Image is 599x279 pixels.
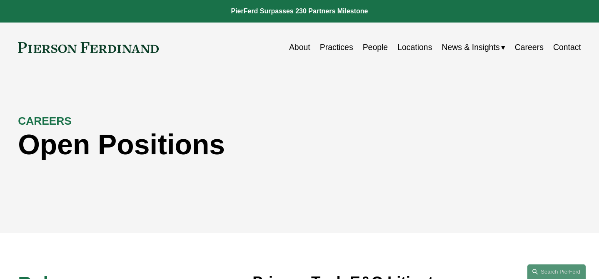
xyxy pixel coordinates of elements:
[442,39,505,55] a: folder dropdown
[18,115,72,127] strong: CAREERS
[289,39,310,55] a: About
[553,39,581,55] a: Contact
[320,39,353,55] a: Practices
[515,39,544,55] a: Careers
[18,128,440,161] h1: Open Positions
[363,39,388,55] a: People
[397,39,432,55] a: Locations
[442,40,499,55] span: News & Insights
[527,264,586,279] a: Search this site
